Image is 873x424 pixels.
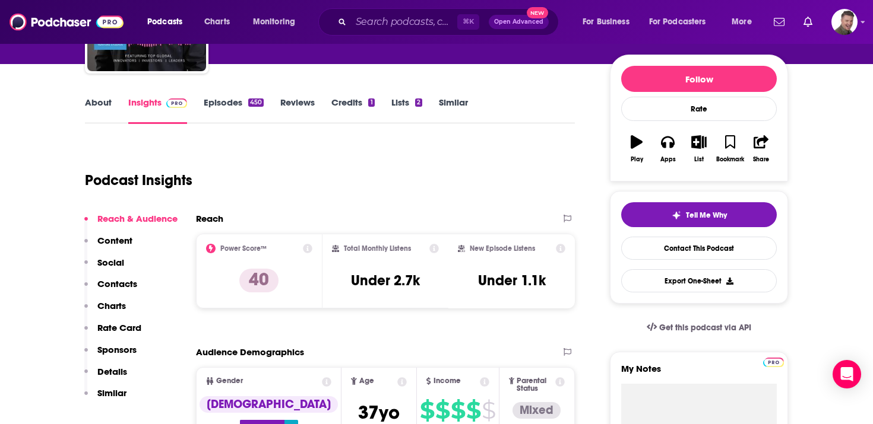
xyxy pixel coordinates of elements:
[84,257,124,279] button: Social
[220,244,267,253] h2: Power Score™
[359,377,374,385] span: Age
[694,156,704,163] div: List
[621,97,777,121] div: Rate
[97,366,127,377] p: Details
[84,344,137,366] button: Sponsors
[763,356,784,367] a: Pro website
[621,127,652,170] button: Play
[97,278,137,289] p: Contacts
[204,97,264,124] a: Episodes450
[10,11,124,33] img: Podchaser - Follow, Share and Rate Podcasts
[439,97,468,124] a: Similar
[331,97,374,124] a: Credits1
[85,171,192,189] h1: Podcast Insights
[216,377,243,385] span: Gender
[621,237,777,260] a: Contact This Podcast
[451,401,465,420] span: $
[435,401,450,420] span: $
[245,12,311,31] button: open menu
[415,98,422,107] div: 2
[649,14,706,30] span: For Podcasters
[358,401,400,424] span: 37 yo
[732,14,752,30] span: More
[147,14,182,30] span: Podcasts
[513,402,561,419] div: Mixed
[723,12,767,31] button: open menu
[527,7,548,18] span: New
[351,272,420,289] h3: Under 2.7k
[621,66,777,92] button: Follow
[799,12,817,32] a: Show notifications dropdown
[831,9,858,35] img: User Profile
[344,244,411,253] h2: Total Monthly Listens
[583,14,630,30] span: For Business
[204,14,230,30] span: Charts
[97,387,126,399] p: Similar
[746,127,777,170] button: Share
[434,377,461,385] span: Income
[84,278,137,300] button: Contacts
[672,211,681,220] img: tell me why sparkle
[637,313,761,342] a: Get this podcast via API
[631,156,643,163] div: Play
[84,387,126,409] button: Similar
[200,396,338,413] div: [DEMOGRAPHIC_DATA]
[97,235,132,246] p: Content
[197,12,237,31] a: Charts
[97,322,141,333] p: Rate Card
[641,12,723,31] button: open menu
[494,19,543,25] span: Open Advanced
[239,269,279,292] p: 40
[84,300,126,322] button: Charts
[330,8,570,36] div: Search podcasts, credits, & more...
[833,360,861,388] div: Open Intercom Messenger
[368,98,374,107] div: 1
[517,377,553,393] span: Parental Status
[253,14,295,30] span: Monitoring
[470,244,535,253] h2: New Episode Listens
[84,322,141,344] button: Rate Card
[139,12,198,31] button: open menu
[763,358,784,367] img: Podchaser Pro
[457,14,479,30] span: ⌘ K
[84,235,132,257] button: Content
[831,9,858,35] button: Show profile menu
[686,211,727,220] span: Tell Me Why
[482,401,495,420] span: $
[714,127,745,170] button: Bookmark
[684,127,714,170] button: List
[831,9,858,35] span: Logged in as braden
[660,156,676,163] div: Apps
[574,12,644,31] button: open menu
[196,213,223,224] h2: Reach
[97,344,137,355] p: Sponsors
[391,97,422,124] a: Lists2
[196,346,304,358] h2: Audience Demographics
[85,97,112,124] a: About
[97,257,124,268] p: Social
[128,97,187,124] a: InsightsPodchaser Pro
[466,401,480,420] span: $
[489,15,549,29] button: Open AdvancedNew
[166,98,187,108] img: Podchaser Pro
[420,401,434,420] span: $
[769,12,789,32] a: Show notifications dropdown
[621,363,777,384] label: My Notes
[97,300,126,311] p: Charts
[351,12,457,31] input: Search podcasts, credits, & more...
[716,156,744,163] div: Bookmark
[753,156,769,163] div: Share
[652,127,683,170] button: Apps
[621,202,777,227] button: tell me why sparkleTell Me Why
[97,213,178,224] p: Reach & Audience
[478,272,546,289] h3: Under 1.1k
[280,97,315,124] a: Reviews
[621,269,777,292] button: Export One-Sheet
[84,366,127,388] button: Details
[248,98,264,107] div: 450
[659,323,751,333] span: Get this podcast via API
[84,213,178,235] button: Reach & Audience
